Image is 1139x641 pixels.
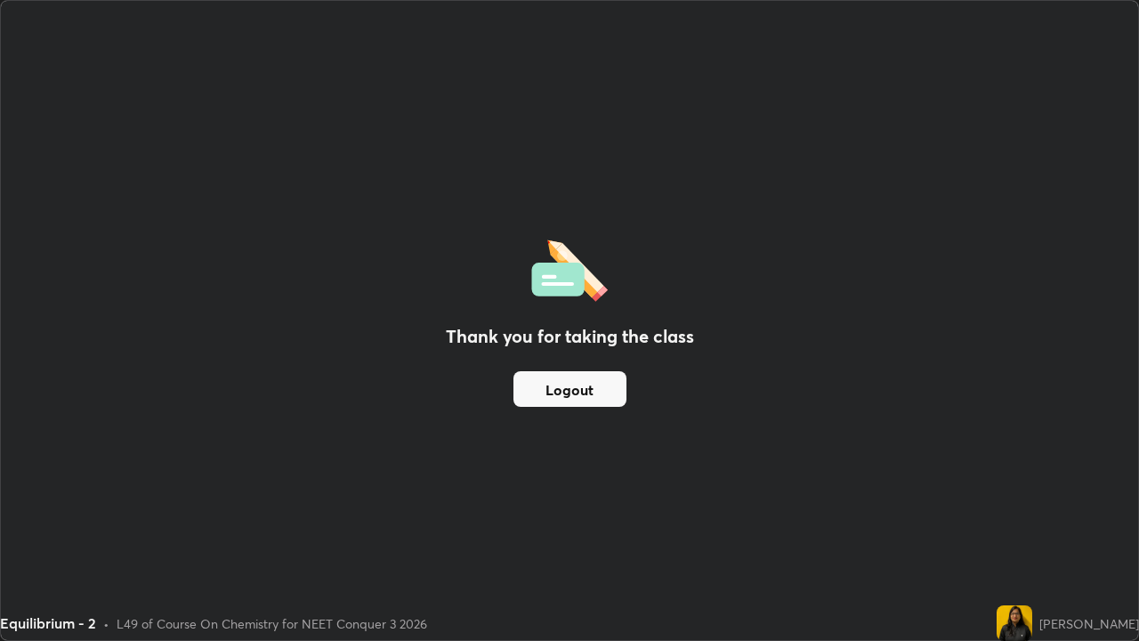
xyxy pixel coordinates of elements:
[446,323,694,350] h2: Thank you for taking the class
[1039,614,1139,633] div: [PERSON_NAME]
[513,371,626,407] button: Logout
[103,614,109,633] div: •
[531,234,608,302] img: offlineFeedback.1438e8b3.svg
[117,614,427,633] div: L49 of Course On Chemistry for NEET Conquer 3 2026
[997,605,1032,641] img: 5601c98580164add983b3da7b044abd6.jpg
